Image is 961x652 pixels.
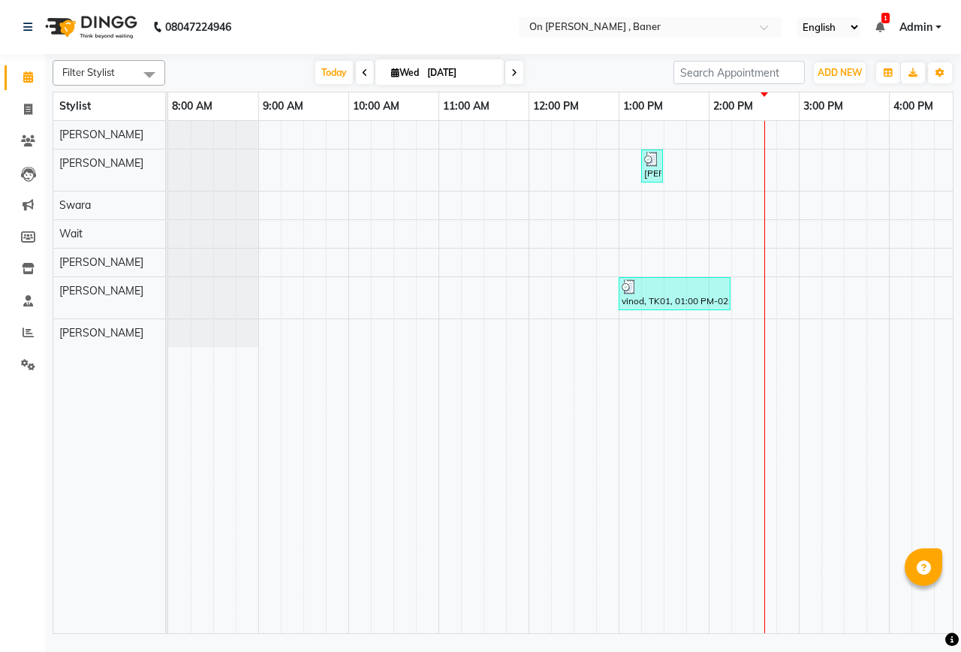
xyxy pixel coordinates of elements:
a: 4:00 PM [890,95,937,117]
a: 10:00 AM [349,95,403,117]
span: [PERSON_NAME] [59,326,143,340]
span: [PERSON_NAME] [59,128,143,141]
span: [PERSON_NAME] [59,255,143,269]
span: 1 [881,13,890,23]
a: 1 [875,20,884,34]
a: 2:00 PM [709,95,757,117]
span: Swara [59,198,91,212]
input: 2025-09-03 [423,62,498,84]
a: 1:00 PM [619,95,667,117]
a: 9:00 AM [259,95,307,117]
span: Wait [59,227,83,240]
a: 3:00 PM [800,95,847,117]
span: Today [315,61,353,84]
iframe: chat widget [898,592,946,637]
span: [PERSON_NAME] [59,284,143,297]
span: Stylist [59,99,91,113]
a: 12:00 PM [529,95,583,117]
div: vinod, TK01, 01:00 PM-02:15 PM, Massage -Swedish Massage (60 Min) [620,279,729,308]
button: ADD NEW [814,62,866,83]
span: ADD NEW [818,67,862,78]
a: 11:00 AM [439,95,493,117]
a: 8:00 AM [168,95,216,117]
span: Filter Stylist [62,66,115,78]
img: logo [38,6,141,48]
span: [PERSON_NAME] [59,156,143,170]
span: Admin [899,20,932,35]
b: 08047224946 [165,6,231,48]
input: Search Appointment [673,61,805,84]
span: Wed [387,67,423,78]
div: [PERSON_NAME], TK02, 01:15 PM-01:30 PM, Hair - Hair Wash ([DEMOGRAPHIC_DATA]) [643,152,661,180]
